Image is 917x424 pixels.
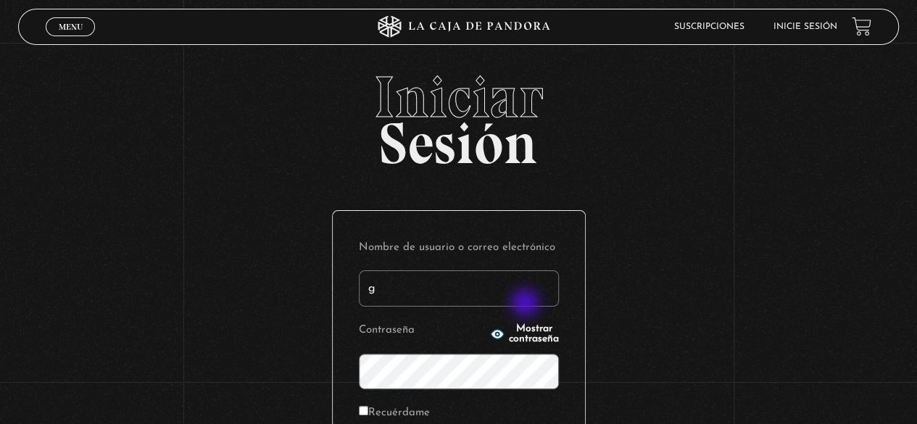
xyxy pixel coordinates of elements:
[359,237,559,259] label: Nombre de usuario o correo electrónico
[18,68,898,126] span: Iniciar
[359,320,486,342] label: Contraseña
[59,22,83,31] span: Menu
[18,68,898,161] h2: Sesión
[509,324,559,344] span: Mostrar contraseña
[359,406,368,415] input: Recuérdame
[773,22,837,31] a: Inicie sesión
[54,34,88,44] span: Cerrar
[674,22,744,31] a: Suscripciones
[490,324,559,344] button: Mostrar contraseña
[852,17,871,36] a: View your shopping cart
